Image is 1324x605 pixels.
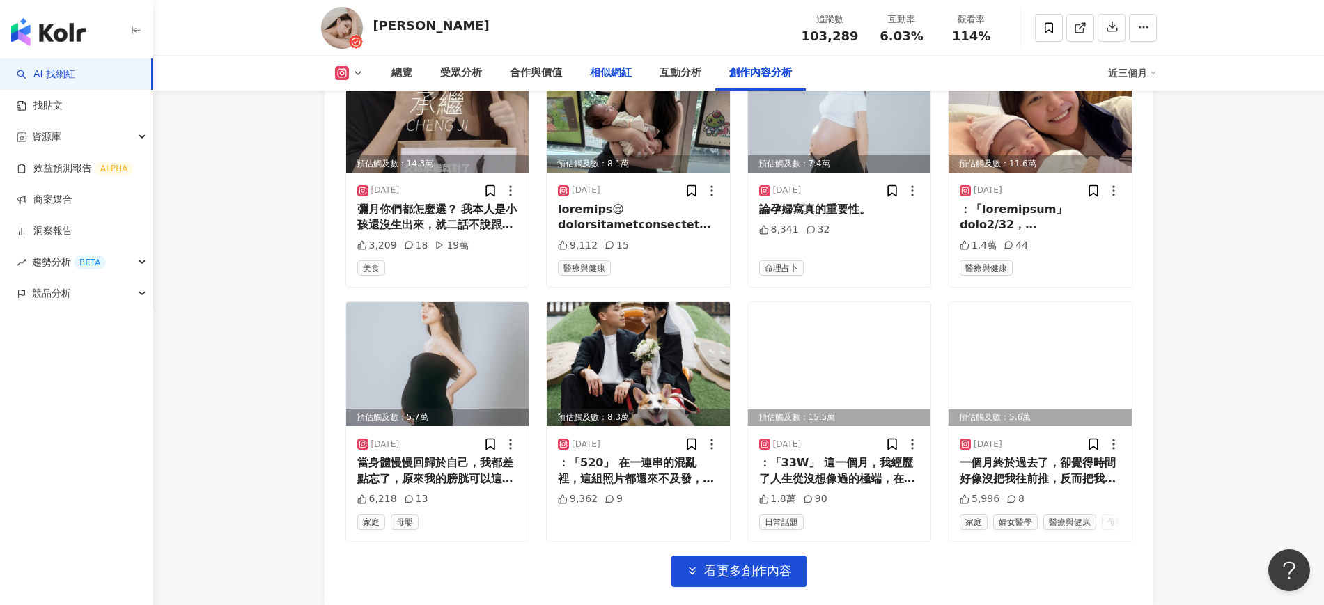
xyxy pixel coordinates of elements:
[558,202,719,233] div: loremips😌 dolorsitametconsecteturadi，elitseddoeiusmodtemporin，utlaboreetdol，magnaaliquaenima，mini...
[949,49,1132,173] img: post-image
[1004,239,1028,253] div: 44
[404,492,428,506] div: 13
[357,455,518,487] div: 當身體慢慢回歸於自己，我都差點忘了，原來我的膀胱可以這麼大，原來一覺到天亮是這麼幸福，原來難耐的恥骨痛痊癒方式真的就是生完孩子，原來我的腳步可以這麼輕快，原來能舒服的坐下、躺著、彎腰、翻身，是這...
[558,260,611,276] span: 醫療與健康
[671,556,807,587] button: 看更多創作內容
[803,492,827,506] div: 90
[748,302,931,426] div: post-image預估觸及數：15.5萬
[74,256,106,269] div: BETA
[875,13,928,26] div: 互動率
[974,439,1002,450] div: [DATE]
[949,409,1132,426] div: 預估觸及數：5.6萬
[773,439,802,450] div: [DATE]
[32,121,61,152] span: 資源庫
[759,260,804,276] span: 命理占卜
[435,239,469,253] div: 19萬
[391,514,419,530] span: 母嬰
[993,514,1038,530] span: 婦女醫學
[748,155,931,173] div: 預估觸及數：7.4萬
[346,155,529,173] div: 預估觸及數：14.3萬
[880,29,923,43] span: 6.03%
[558,455,719,487] div: ：「520」 在一連串的混亂裡，這組照片都還來不及發，就這樣從一家三口，悄悄的變成一家四口了。 儘管日子有些措手不及，卻在各個角落湧來好多好多的愛，也讓我們在這混亂中不那麼慌張。 願未來，在這個...
[17,68,75,81] a: searchAI 找網紅
[704,563,792,579] span: 看更多創作內容
[17,224,72,238] a: 洞察報告
[547,302,730,426] img: post-image
[949,49,1132,173] div: post-image預估觸及數：11.6萬
[371,439,400,450] div: [DATE]
[759,223,799,237] div: 8,341
[357,260,385,276] span: 美食
[17,99,63,113] a: 找貼文
[802,29,859,43] span: 103,289
[590,65,632,81] div: 相似網紅
[346,49,529,173] div: post-image商業合作預估觸及數：14.3萬
[945,13,998,26] div: 觀看率
[11,18,86,46] img: logo
[572,184,600,196] div: [DATE]
[974,184,1002,196] div: [DATE]
[949,302,1132,426] div: post-image預估觸及數：5.6萬
[547,302,730,426] div: post-image預估觸及數：8.3萬
[17,258,26,267] span: rise
[17,162,133,175] a: 效益預測報告ALPHA
[547,155,730,173] div: 預估觸及數：8.1萬
[759,455,920,487] div: ：「33W」 這一個月，我經歷了人生從沒想像過的極端，在短短的幾週內，我失去了這世界上最愛的祢，緊接著又提前迎來了最愛的妳。 一邊是告別，一邊是迎接，一邊在學著放手，一邊在努力握緊，我的心，就這...
[371,184,400,196] div: [DATE]
[357,239,397,253] div: 3,209
[373,17,490,34] div: [PERSON_NAME]
[660,65,701,81] div: 互動分析
[357,514,385,530] span: 家庭
[748,49,931,173] div: post-image預估觸及數：7.4萬
[748,409,931,426] div: 預估觸及數：15.5萬
[773,184,802,196] div: [DATE]
[346,302,529,426] div: post-image預估觸及數：5.7萬
[1006,492,1025,506] div: 8
[346,302,529,426] img: post-image
[806,223,830,237] div: 32
[404,239,428,253] div: 18
[960,455,1121,487] div: 一個月終於過去了，卻覺得時間好像沒把我往前推，反而把我推得更碎了些，四面八方湧來的煩心事、難受又得臥床安胎的孕晚期，翻著相簿、零碎的照片，稀薄的快樂因子好像一不小心就會整個人垮下來，啊～～～好想...
[960,514,988,530] span: 家庭
[759,202,920,217] div: 論孕婦寫真的重要性。
[391,65,412,81] div: 總覽
[346,49,529,173] img: post-image
[952,29,991,43] span: 114%
[346,409,529,426] div: 預估觸及數：5.7萬
[547,49,730,173] div: post-image預估觸及數：8.1萬
[960,260,1013,276] span: 醫療與健康
[510,65,562,81] div: 合作與價值
[547,49,730,173] img: post-image
[17,193,72,207] a: 商案媒合
[321,7,363,49] img: KOL Avatar
[357,492,397,506] div: 6,218
[357,202,518,233] div: 彌月你們都怎麼選？ 我本人是小孩還沒生出來，就二話不說跟[PERSON_NAME]先生說：我要送承繼的18度C焦糖起司蛋糕！ 有質感又好吃，畢竟都要送禮了，肯定要挑個我心中零失誤、保證各大親友一...
[960,239,997,253] div: 1.4萬
[558,492,598,506] div: 9,362
[572,439,600,450] div: [DATE]
[802,13,859,26] div: 追蹤數
[547,409,730,426] div: 預估觸及數：8.3萬
[605,239,629,253] div: 15
[1108,62,1157,84] div: 近三個月
[960,202,1121,233] div: ：「loremipsum」 dolo2/32，si1/54ametconsecteturadip。 eli，seDDOEiusm，temporincidi，3/30utlaboreet，dolo...
[759,492,796,506] div: 1.8萬
[32,246,106,278] span: 趨勢分析
[1043,514,1096,530] span: 醫療與健康
[759,514,804,530] span: 日常話題
[605,492,623,506] div: 9
[748,49,931,173] img: post-image
[748,302,931,426] img: post-image
[729,65,792,81] div: 創作內容分析
[1268,549,1310,591] iframe: Help Scout Beacon - Open
[1102,514,1130,530] span: 母嬰
[960,492,999,506] div: 5,996
[949,302,1132,426] img: post-image
[440,65,482,81] div: 受眾分析
[949,155,1132,173] div: 預估觸及數：11.6萬
[558,239,598,253] div: 9,112
[32,278,71,309] span: 競品分析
